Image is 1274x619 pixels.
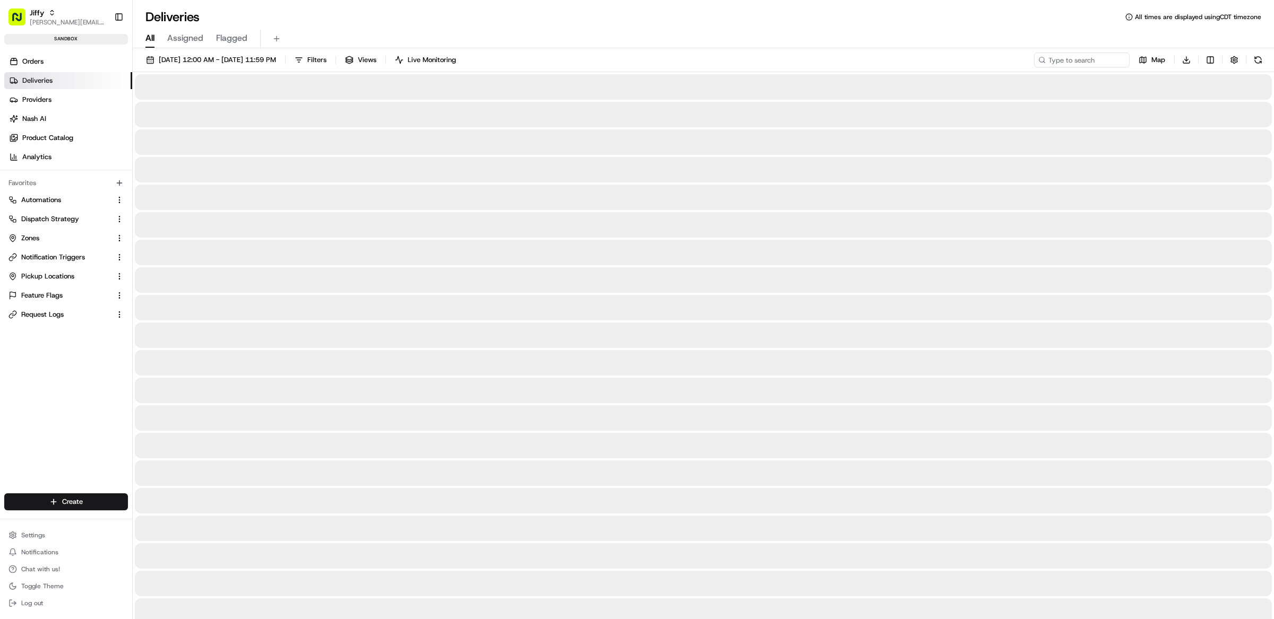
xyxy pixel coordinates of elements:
span: Automations [21,195,61,205]
span: Chat with us! [21,565,60,573]
a: Zones [8,233,111,243]
button: Pickup Locations [4,268,128,285]
span: Analytics [22,152,51,162]
button: Log out [4,596,128,611]
button: Dispatch Strategy [4,211,128,228]
span: All [145,32,154,45]
a: Automations [8,195,111,205]
span: Map [1151,55,1165,65]
button: Refresh [1251,53,1266,67]
button: Map [1134,53,1170,67]
span: Dispatch Strategy [21,214,79,224]
a: Dispatch Strategy [8,214,111,224]
span: Notifications [21,548,58,556]
span: Zones [21,233,39,243]
button: Feature Flags [4,287,128,304]
span: Views [358,55,376,65]
a: Deliveries [4,72,132,89]
a: Analytics [4,149,132,165]
a: Feature Flags [8,291,111,300]
button: Jiffy[PERSON_NAME][EMAIL_ADDRESS][DOMAIN_NAME] [4,4,110,30]
button: Zones [4,230,128,247]
a: Orders [4,53,132,70]
span: Live Monitoring [408,55,456,65]
input: Type to search [1034,53,1130,67]
button: Notification Triggers [4,249,128,266]
span: Providers [22,95,51,104]
button: Chat with us! [4,562,128,577]
button: Request Logs [4,306,128,323]
button: Views [340,53,381,67]
a: Nash AI [4,110,132,127]
span: All times are displayed using CDT timezone [1135,13,1261,21]
span: [DATE] 12:00 AM - [DATE] 11:59 PM [159,55,276,65]
button: Jiffy [30,7,44,18]
a: Request Logs [8,310,111,319]
span: Flagged [216,32,247,45]
span: Feature Flags [21,291,63,300]
div: sandbox [4,34,128,45]
button: Notifications [4,545,128,560]
a: Product Catalog [4,129,132,146]
h1: Deliveries [145,8,200,25]
button: Toggle Theme [4,579,128,594]
span: Pickup Locations [21,272,74,281]
button: Automations [4,191,128,208]
span: Assigned [167,32,203,45]
span: Notification Triggers [21,252,85,262]
span: Create [62,497,83,507]
a: Pickup Locations [8,272,111,281]
span: Deliveries [22,76,53,85]
span: Nash AI [22,114,46,124]
button: Create [4,493,128,510]
button: Live Monitoring [390,53,461,67]
a: Notification Triggers [8,252,111,262]
button: [PERSON_NAME][EMAIL_ADDRESS][DOMAIN_NAME] [30,18,106,27]
a: Providers [4,91,132,108]
button: [DATE] 12:00 AM - [DATE] 11:59 PM [141,53,281,67]
span: Toggle Theme [21,582,64,590]
span: Log out [21,599,43,607]
span: Orders [22,57,44,66]
button: Filters [290,53,331,67]
span: Product Catalog [22,133,73,143]
div: Favorites [4,175,128,191]
button: Settings [4,528,128,543]
span: Request Logs [21,310,64,319]
span: Settings [21,531,45,539]
span: Filters [307,55,326,65]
